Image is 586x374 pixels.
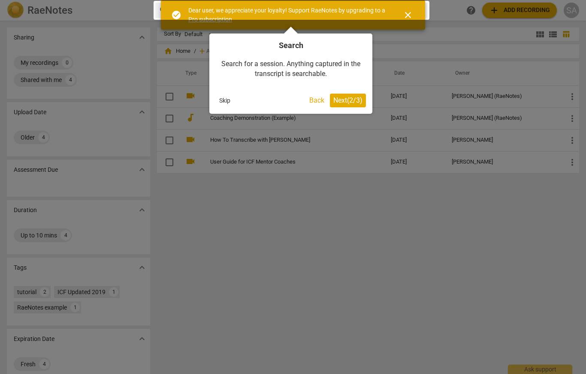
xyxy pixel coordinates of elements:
span: Next ( 2 / 3 ) [333,96,362,104]
div: Search for a session. Anything captured in the transcript is searchable. [216,51,366,87]
button: Next [330,94,366,107]
button: Skip [216,94,234,107]
button: Back [306,94,328,107]
h4: Search [216,40,366,51]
